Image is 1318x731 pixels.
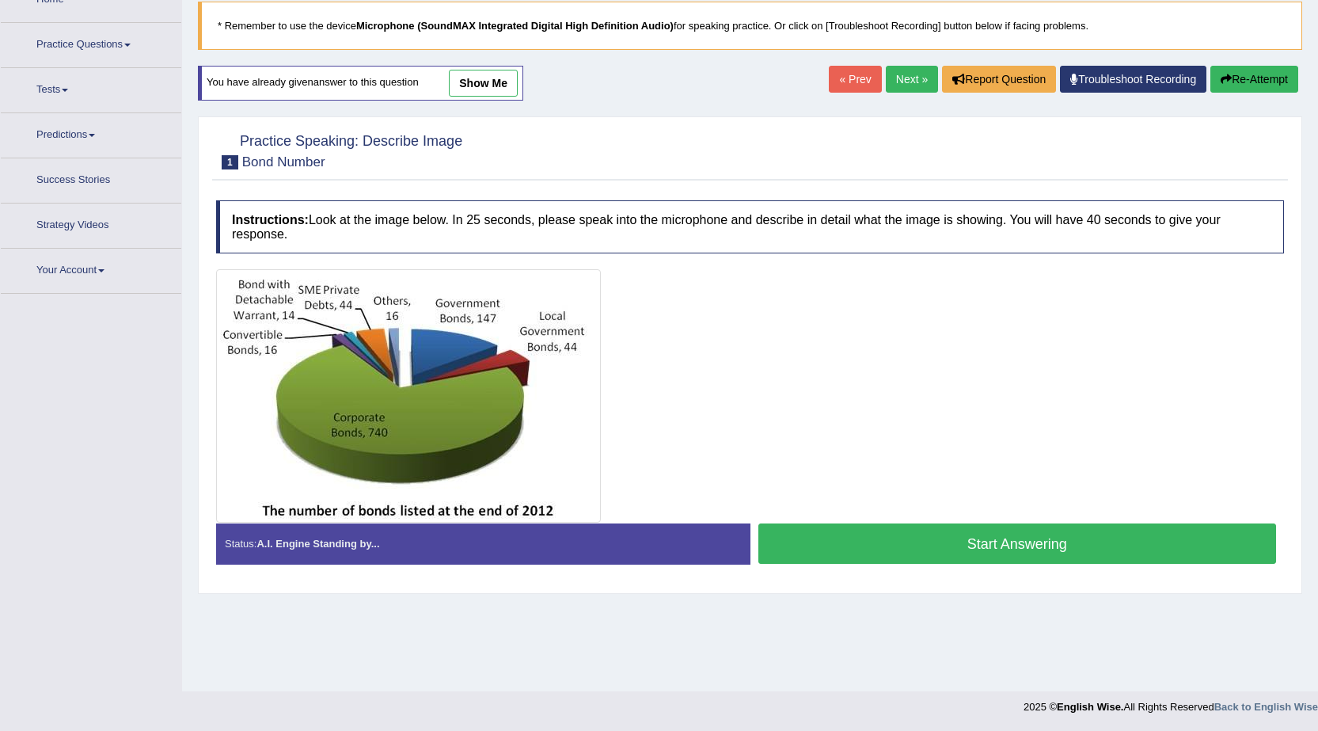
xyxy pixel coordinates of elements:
a: Predictions [1,113,181,153]
button: Start Answering [758,524,1277,564]
strong: English Wise. [1057,701,1123,713]
button: Report Question [942,66,1056,93]
a: show me [449,70,518,97]
a: Your Account [1,249,181,288]
strong: A.I. Engine Standing by... [256,538,379,550]
a: Success Stories [1,158,181,198]
div: 2025 © All Rights Reserved [1024,691,1318,714]
button: Re-Attempt [1210,66,1298,93]
h4: Look at the image below. In 25 seconds, please speak into the microphone and describe in detail w... [216,200,1284,253]
a: Strategy Videos [1,204,181,243]
blockquote: * Remember to use the device for speaking practice. Or click on [Troubleshoot Recording] button b... [198,2,1302,50]
div: Status: [216,524,750,564]
a: Tests [1,68,181,108]
a: Back to English Wise [1214,701,1318,713]
a: Practice Questions [1,23,181,63]
b: Instructions: [232,213,309,227]
a: Next » [886,66,938,93]
div: You have already given answer to this question [198,66,523,101]
a: « Prev [829,66,881,93]
span: 1 [222,155,238,169]
a: Troubleshoot Recording [1060,66,1206,93]
small: Bond Number [242,154,325,169]
b: Microphone (SoundMAX Integrated Digital High Definition Audio) [356,20,674,32]
h2: Practice Speaking: Describe Image [216,130,462,169]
